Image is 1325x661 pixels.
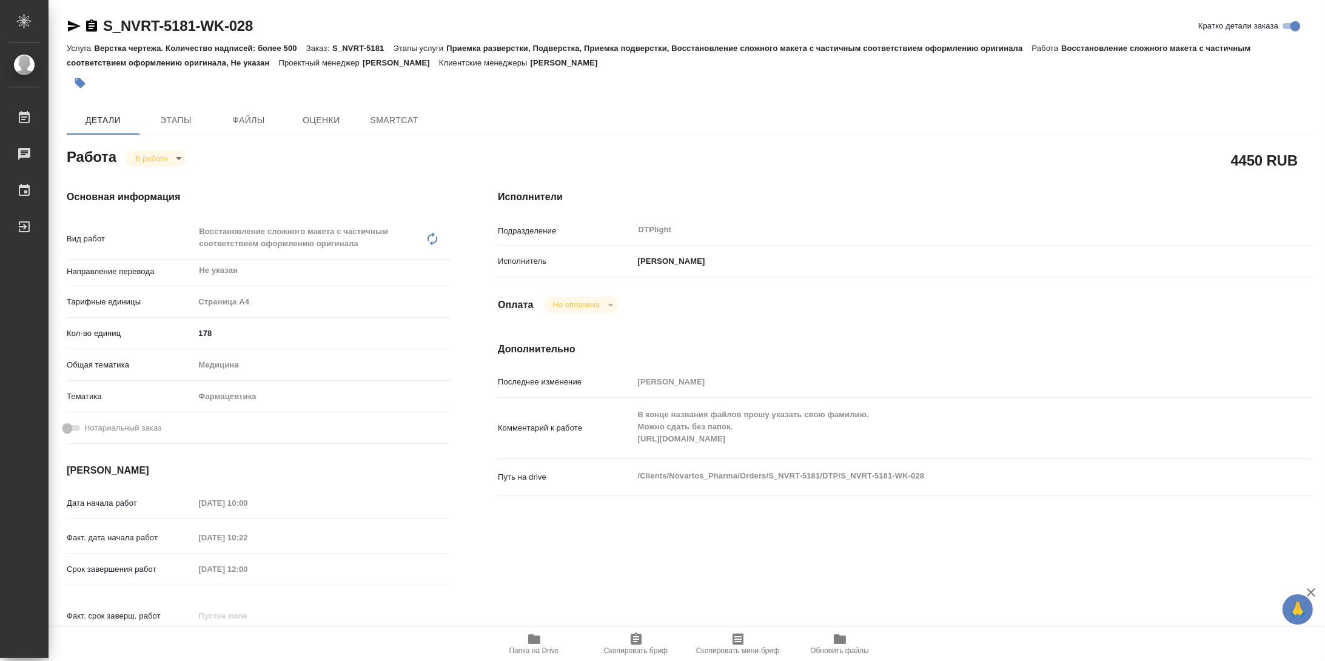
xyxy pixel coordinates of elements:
[549,300,603,310] button: Не оплачена
[194,529,300,546] input: Пустое поле
[1198,20,1278,32] span: Кратко детали заказа
[194,607,300,625] input: Пустое поле
[498,471,634,483] p: Путь на drive
[634,466,1244,486] textarea: /Clients/Novartos_Pharma/Orders/S_NVRT-5181/DTP/S_NVRT-5181-WK-028
[498,225,634,237] p: Подразделение
[509,646,559,655] span: Папка на Drive
[67,497,194,509] p: Дата начала работ
[67,463,449,478] h4: [PERSON_NAME]
[634,255,705,267] p: [PERSON_NAME]
[67,563,194,575] p: Срок завершения работ
[147,113,205,128] span: Этапы
[67,233,194,245] p: Вид работ
[132,153,172,164] button: В работе
[498,190,1312,204] h4: Исполнители
[84,422,161,434] span: Нотариальный заказ
[498,422,634,434] p: Комментарий к работе
[687,627,789,661] button: Скопировать мини-бриф
[67,190,449,204] h4: Основная информация
[543,297,618,313] div: В работе
[363,58,439,67] p: [PERSON_NAME]
[585,627,687,661] button: Скопировать бриф
[1231,150,1298,170] h2: 4450 RUB
[67,359,194,371] p: Общая тематика
[67,145,116,167] h2: Работа
[103,18,253,34] a: S_NVRT-5181-WK-028
[1283,594,1313,625] button: 🙏
[498,376,634,388] p: Последнее изменение
[74,113,132,128] span: Детали
[67,266,194,278] p: Направление перевода
[531,58,607,67] p: [PERSON_NAME]
[67,327,194,340] p: Кол-во единиц
[498,255,634,267] p: Исполнитель
[446,44,1031,53] p: Приемка разверстки, Подверстка, Приемка подверстки, Восстановление сложного макета с частичным со...
[789,627,891,661] button: Обновить файлы
[332,44,393,53] p: S_NVRT-5181
[439,58,531,67] p: Клиентские менеджеры
[810,646,869,655] span: Обновить файлы
[1287,597,1308,622] span: 🙏
[634,404,1244,449] textarea: В конце названия файлов прошу указать свою фамилию. Можно сдать без папок. [URL][DOMAIN_NAME]
[84,19,99,33] button: Скопировать ссылку
[94,44,306,53] p: Верстка чертежа. Количество надписей: более 500
[126,150,186,167] div: В работе
[365,113,423,128] span: SmartCat
[194,560,300,578] input: Пустое поле
[292,113,351,128] span: Оценки
[1031,44,1061,53] p: Работа
[194,494,300,512] input: Пустое поле
[194,386,449,407] div: Фармацевтика
[67,532,194,544] p: Факт. дата начала работ
[67,391,194,403] p: Тематика
[67,44,94,53] p: Услуга
[696,646,779,655] span: Скопировать мини-бриф
[220,113,278,128] span: Файлы
[67,19,81,33] button: Скопировать ссылку для ЯМессенджера
[498,342,1312,357] h4: Дополнительно
[306,44,332,53] p: Заказ:
[483,627,585,661] button: Папка на Drive
[67,296,194,308] p: Тарифные единицы
[194,292,449,312] div: Страница А4
[194,324,449,342] input: ✎ Введи что-нибудь
[194,355,449,375] div: Медицина
[67,610,194,622] p: Факт. срок заверш. работ
[604,646,668,655] span: Скопировать бриф
[394,44,447,53] p: Этапы услуги
[634,373,1244,391] input: Пустое поле
[279,58,363,67] p: Проектный менеджер
[67,70,93,96] button: Добавить тэг
[498,298,534,312] h4: Оплата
